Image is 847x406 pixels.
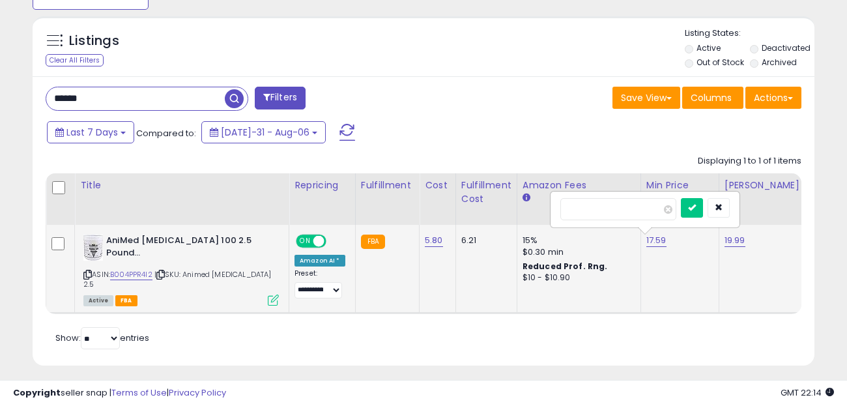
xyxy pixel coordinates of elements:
[294,269,345,298] div: Preset:
[83,295,113,306] span: All listings currently available for purchase on Amazon
[83,235,103,261] img: 41nrqXRL7LL._SL40_.jpg
[461,179,511,206] div: Fulfillment Cost
[646,234,667,247] a: 17.59
[612,87,680,109] button: Save View
[696,57,744,68] label: Out of Stock
[55,332,149,344] span: Show: entries
[201,121,326,143] button: [DATE]-31 - Aug-06
[66,126,118,139] span: Last 7 Days
[725,234,745,247] a: 19.99
[696,42,721,53] label: Active
[646,179,713,192] div: Min Price
[425,234,443,247] a: 5.80
[294,179,350,192] div: Repricing
[461,235,507,246] div: 6.21
[691,91,732,104] span: Columns
[106,235,265,262] b: AniMed [MEDICAL_DATA] 100 2.5 Pound…
[523,192,530,204] small: Amazon Fees.
[255,87,306,109] button: Filters
[13,387,226,399] div: seller snap | |
[13,386,61,399] strong: Copyright
[361,235,385,249] small: FBA
[762,57,797,68] label: Archived
[47,121,134,143] button: Last 7 Days
[781,386,834,399] span: 2025-08-14 22:14 GMT
[523,246,631,258] div: $0.30 min
[698,155,801,167] div: Displaying 1 to 1 of 1 items
[111,386,167,399] a: Terms of Use
[221,126,309,139] span: [DATE]-31 - Aug-06
[69,32,119,50] h5: Listings
[523,272,631,283] div: $10 - $10.90
[169,386,226,399] a: Privacy Policy
[762,42,811,53] label: Deactivated
[80,179,283,192] div: Title
[46,54,104,66] div: Clear All Filters
[294,255,345,267] div: Amazon AI *
[685,27,814,40] p: Listing States:
[83,235,279,304] div: ASIN:
[83,269,272,289] span: | SKU: Animed [MEDICAL_DATA] 2.5
[324,236,345,247] span: OFF
[110,269,152,280] a: B004PPR4I2
[136,127,196,139] span: Compared to:
[523,261,608,272] b: Reduced Prof. Rng.
[361,179,414,192] div: Fulfillment
[115,295,137,306] span: FBA
[425,179,450,192] div: Cost
[523,179,635,192] div: Amazon Fees
[523,235,631,246] div: 15%
[725,179,802,192] div: [PERSON_NAME]
[745,87,801,109] button: Actions
[297,236,313,247] span: ON
[682,87,743,109] button: Columns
